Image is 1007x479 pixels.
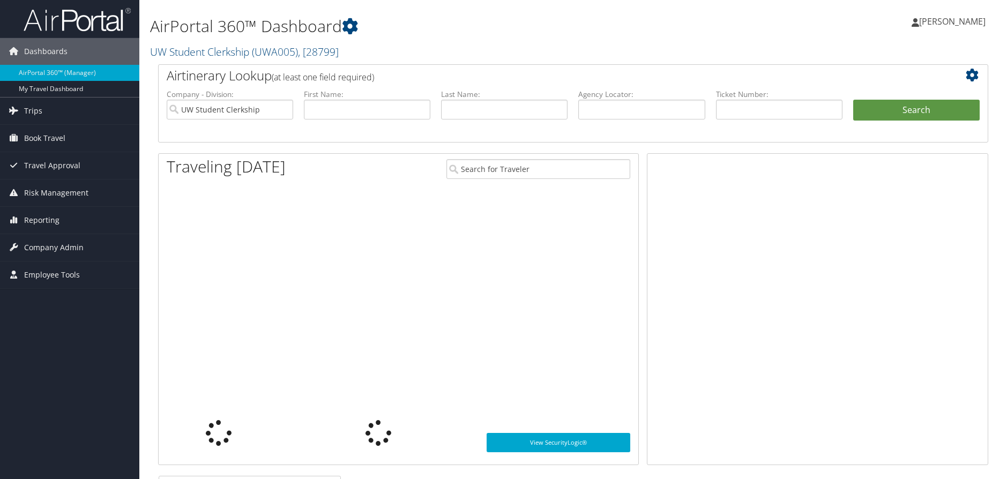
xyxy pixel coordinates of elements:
a: UW Student Clerkship [150,44,339,59]
label: Ticket Number: [716,89,842,100]
h1: Traveling [DATE] [167,155,286,178]
span: , [ 28799 ] [298,44,339,59]
span: Dashboards [24,38,68,65]
span: [PERSON_NAME] [919,16,986,27]
span: (at least one field required) [272,71,374,83]
label: First Name: [304,89,430,100]
input: Search for Traveler [446,159,630,179]
button: Search [853,100,980,121]
span: Company Admin [24,234,84,261]
span: Book Travel [24,125,65,152]
img: airportal-logo.png [24,7,131,32]
span: Reporting [24,207,59,234]
span: Risk Management [24,179,88,206]
span: Trips [24,98,42,124]
h2: Airtinerary Lookup [167,66,911,85]
span: Employee Tools [24,261,80,288]
label: Company - Division: [167,89,293,100]
span: Travel Approval [24,152,80,179]
span: ( UWA005 ) [252,44,298,59]
a: [PERSON_NAME] [912,5,996,38]
label: Agency Locator: [578,89,705,100]
h1: AirPortal 360™ Dashboard [150,15,714,38]
a: View SecurityLogic® [487,433,630,452]
label: Last Name: [441,89,568,100]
